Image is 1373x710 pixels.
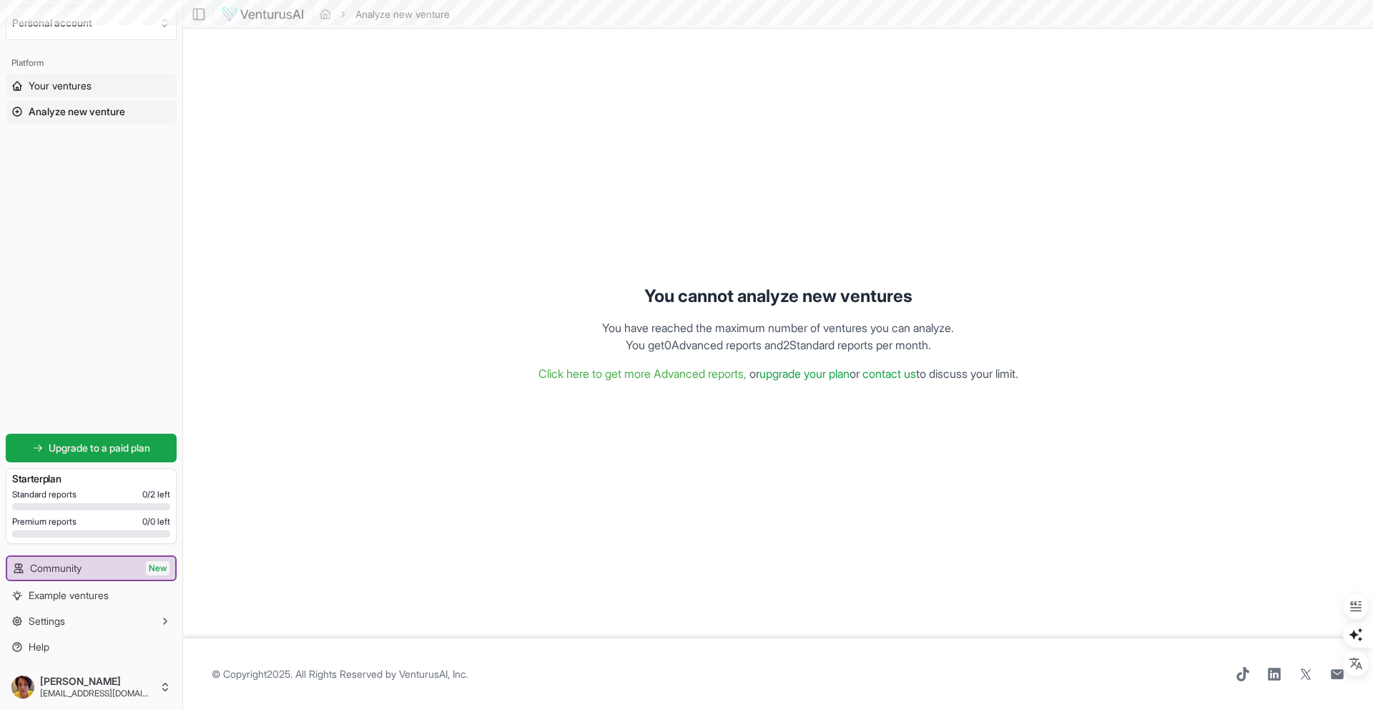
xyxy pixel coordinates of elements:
[6,100,177,123] a: Analyze new venture
[7,557,175,580] a: CommunityNew
[11,676,34,699] img: ACg8ocKv9jAvgIpTfzgR5ubnBSBs4t8iJwhoC7X8rgEGka6cpqdanUvQZA=s96-c
[6,610,177,633] button: Settings
[49,441,150,455] span: Upgrade to a paid plan
[6,74,177,97] a: Your ventures
[142,516,170,527] span: 0 / 0 left
[212,667,468,681] span: © Copyright 2025 . All Rights Reserved by .
[6,636,177,658] a: Help
[12,516,77,527] span: Premium reports
[142,489,170,500] span: 0 / 2 left
[12,489,77,500] span: Standard reports
[146,561,169,575] span: New
[862,366,916,381] a: contact us
[29,79,92,93] span: Your ventures
[6,670,177,704] button: [PERSON_NAME][EMAIL_ADDRESS][DOMAIN_NAME]
[644,285,912,308] h1: You cannot analyze new ventures
[40,688,154,699] span: [EMAIL_ADDRESS][DOMAIN_NAME]
[538,365,1018,382] p: or or to discuss your limit.
[6,52,177,74] div: Platform
[6,584,177,607] a: Example ventures
[29,614,65,628] span: Settings
[6,434,177,462] a: Upgrade to a paid plan
[12,472,170,486] h3: Starter plan
[602,319,954,354] p: You have reached the maximum number of ventures you can analyze. Y ou get 0 Advanced reports and ...
[29,104,125,119] span: Analyze new venture
[29,640,49,654] span: Help
[40,675,154,688] span: [PERSON_NAME]
[399,668,466,680] a: VenturusAI, Inc
[29,588,109,603] span: Example ventures
[759,366,850,381] a: upgrade your plan
[538,366,747,381] a: Click here to get more Advanced reports,
[30,561,82,575] span: Community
